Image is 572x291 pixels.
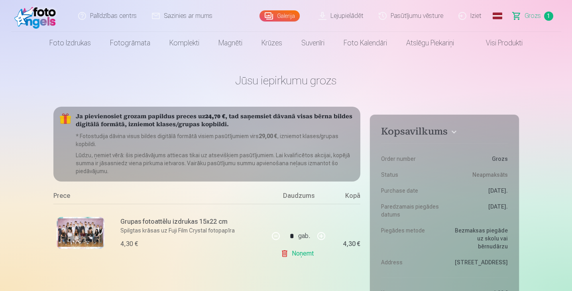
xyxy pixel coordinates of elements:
a: Komplekti [160,32,209,54]
b: 29,00 € [259,133,277,139]
a: Atslēgu piekariņi [397,32,464,54]
h1: Jūsu iepirkumu grozs [53,73,519,88]
h5: Ja pievienosiet grozam papildus preces uz , tad saņemsiet dāvanā visas bērna bildes digitālā form... [76,113,354,129]
div: gab. [298,227,310,246]
div: 4,30 € [120,239,138,249]
span: 1 [544,12,553,21]
a: Foto kalendāri [334,32,397,54]
dd: [DATE]. [448,187,508,195]
img: /fa1 [14,3,60,29]
a: Fotogrāmata [100,32,160,54]
div: Daudzums [269,191,328,204]
div: Kopā [328,191,360,204]
div: 4,30 € [343,242,360,246]
a: Foto izdrukas [40,32,100,54]
b: 24,70 € [205,114,225,120]
a: Visi produkti [464,32,532,54]
p: * Fotostudija dāvina visus bildes digitālā formātā visiem pasūtījumiem virs , izniemot klases/gru... [76,132,354,148]
div: Prece [53,191,269,204]
p: Lūdzu, ņemiet vērā: šis piedāvājums attiecas tikai uz atsevišķiem pasūtījumiem. Lai kvalificētos ... [76,151,354,175]
dt: Paredzamais piegādes datums [381,203,440,219]
dt: Status [381,171,440,179]
a: Noņemt [281,246,317,262]
dt: Address [381,258,440,266]
dd: [STREET_ADDRESS] [448,258,508,266]
dt: Piegādes metode [381,227,440,250]
p: Spilgtas krāsas uz Fuji Film Crystal fotopapīra [120,227,264,234]
a: Galerija [259,10,300,21]
h6: Grupas fotoattēlu izdrukas 15x22 cm [120,217,264,227]
dd: Bezmaksas piegāde uz skolu vai bērnudārzu [448,227,508,250]
dd: Grozs [448,155,508,163]
dd: [DATE]. [448,203,508,219]
dt: Order number [381,155,440,163]
span: Neapmaksāts [472,171,508,179]
dt: Purchase date [381,187,440,195]
a: Magnēti [209,32,252,54]
span: Grozs [525,11,541,21]
a: Suvenīri [292,32,334,54]
button: Kopsavilkums [381,126,507,140]
a: Krūzes [252,32,292,54]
